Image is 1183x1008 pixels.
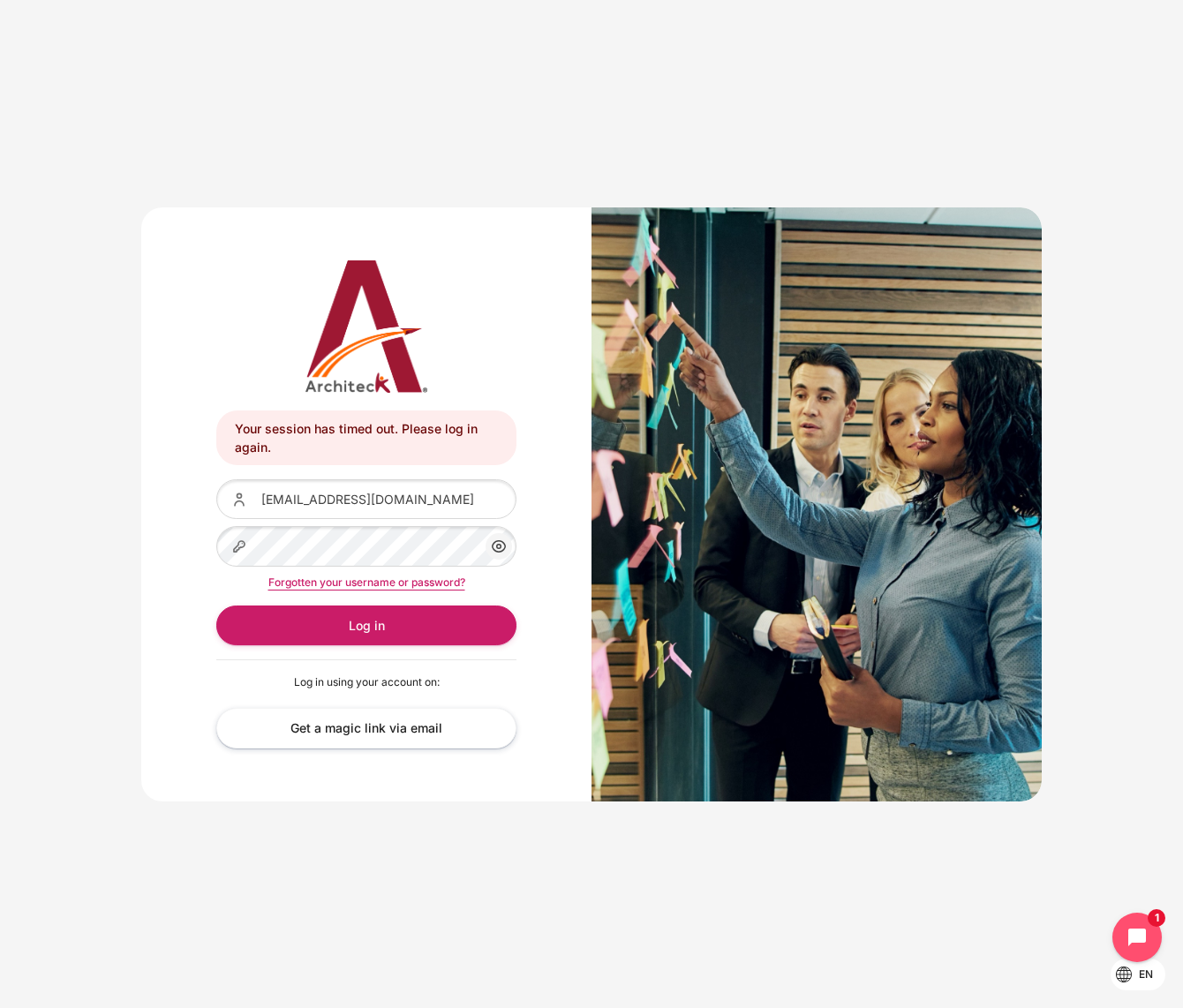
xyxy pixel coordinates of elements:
[216,260,516,393] a: Architeck 12 Architeck 12
[268,575,465,589] a: Forgotten your username or password?
[216,674,516,690] p: Log in using your account on:
[216,479,516,519] input: Username or email
[1139,967,1153,982] span: en
[1111,959,1165,990] button: Languages
[216,260,516,393] img: Architeck 12
[216,708,516,748] a: Get a magic link via email
[216,606,516,645] button: Log in
[216,410,516,465] div: Your session has timed out. Please log in again.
